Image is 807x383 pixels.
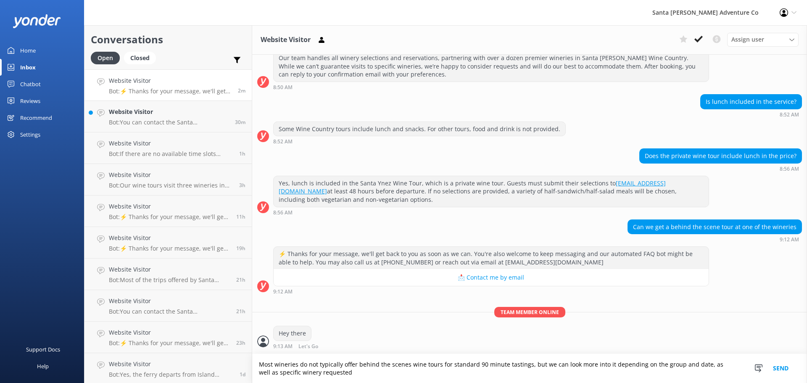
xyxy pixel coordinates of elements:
div: Is lunch included in the service? [701,95,802,109]
a: [EMAIL_ADDRESS][DOMAIN_NAME] [279,179,666,195]
h4: Website Visitor [109,202,230,211]
a: Open [91,53,124,62]
button: Send [765,354,796,383]
h4: Website Visitor [109,359,233,369]
strong: 8:56 AM [273,210,293,215]
p: Bot: Most of the trips offered by Santa [PERSON_NAME] Adventure Company are suitable for beginner... [109,276,230,284]
div: Inbox [20,59,36,76]
a: Website VisitorBot:You can contact the Santa [PERSON_NAME] Adventure Co. team at [PHONE_NUMBER], ... [84,101,252,132]
span: Let's Go [298,344,318,349]
span: Assign user [731,35,764,44]
h4: Website Visitor [109,170,233,180]
a: Website VisitorBot:⚡ Thanks for your message, we'll get back to you as soon as we can. You're als... [84,195,252,227]
h4: Website Visitor [109,139,233,148]
textarea: Most wineries do not typically offer behind the scenes wine tours for standard 90 minute tastings... [252,354,807,383]
p: Bot: ⚡ Thanks for your message, we'll get back to you as soon as we can. You're also welcome to k... [109,339,230,347]
div: Oct 13 2025 08:56am (UTC -07:00) America/Tijuana [639,166,802,172]
h4: Website Visitor [109,76,232,85]
div: Oct 13 2025 09:12am (UTC -07:00) America/Tijuana [628,236,802,242]
div: Hey there [274,326,311,341]
div: Oct 13 2025 09:12am (UTC -07:00) America/Tijuana [273,288,709,294]
strong: 9:12 AM [780,237,799,242]
span: Oct 12 2025 08:16am (UTC -07:00) America/Tijuana [240,371,245,378]
div: Our team handles all winery selections and reservations, partnering with over a dozen premier win... [274,51,709,82]
span: Oct 12 2025 09:53pm (UTC -07:00) America/Tijuana [236,213,245,220]
div: Closed [124,52,156,64]
strong: 8:52 AM [780,112,799,117]
a: Website VisitorBot:Most of the trips offered by Santa [PERSON_NAME] Adventure Company are suitabl... [84,259,252,290]
span: Oct 13 2025 08:43am (UTC -07:00) America/Tijuana [235,119,245,126]
h4: Website Visitor [109,107,229,116]
span: Oct 12 2025 11:57am (UTC -07:00) America/Tijuana [236,308,245,315]
div: Oct 13 2025 08:50am (UTC -07:00) America/Tijuana [273,84,709,90]
div: Can we get a behind the scene tour at one of the wineries [628,220,802,234]
p: Bot: You can contact the Santa [PERSON_NAME] Adventure Co. team at [PHONE_NUMBER], or by emailing... [109,119,229,126]
p: Bot: Yes, the ferry departs from Island Packers in the [GEOGRAPHIC_DATA]. The address is [STREET_... [109,371,233,378]
span: Oct 12 2025 09:42am (UTC -07:00) America/Tijuana [236,339,245,346]
p: Bot: ⚡ Thanks for your message, we'll get back to you as soon as we can. You're also welcome to k... [109,87,232,95]
img: yonder-white-logo.png [13,14,61,28]
span: Oct 12 2025 01:35pm (UTC -07:00) America/Tijuana [236,245,245,252]
div: Assign User [727,33,799,46]
a: Website VisitorBot:⚡ Thanks for your message, we'll get back to you as soon as we can. You're als... [84,322,252,353]
h4: Website Visitor [109,233,230,243]
p: Bot: ⚡ Thanks for your message, we'll get back to you as soon as we can. You're also welcome to k... [109,213,230,221]
div: Oct 13 2025 08:52am (UTC -07:00) America/Tijuana [273,138,566,144]
div: Open [91,52,120,64]
div: Some Wine Country tours include lunch and snacks. For other tours, food and drink is not provided. [274,122,565,136]
strong: 9:13 AM [273,344,293,349]
div: Settings [20,126,40,143]
h4: Website Visitor [109,328,230,337]
div: Does the private wine tour include lunch in the price? [640,149,802,163]
a: Website VisitorBot:⚡ Thanks for your message, we'll get back to you as soon as we can. You're als... [84,227,252,259]
h3: Website Visitor [261,34,311,45]
h4: Website Visitor [109,296,230,306]
span: Oct 13 2025 09:12am (UTC -07:00) America/Tijuana [238,87,245,94]
a: Website VisitorBot:⚡ Thanks for your message, we'll get back to you as soon as we can. You're als... [84,69,252,101]
div: Support Docs [26,341,60,358]
div: Oct 13 2025 08:56am (UTC -07:00) America/Tijuana [273,209,709,215]
a: Website VisitorBot:You can contact the Santa [PERSON_NAME] Adventure Co. team at [PHONE_NUMBER], ... [84,290,252,322]
div: Oct 13 2025 09:13am (UTC -07:00) America/Tijuana [273,343,345,349]
div: Help [37,358,49,375]
p: Bot: Our wine tours visit three wineries in [GEOGRAPHIC_DATA][PERSON_NAME], but we can't guarante... [109,182,233,189]
h4: Website Visitor [109,265,230,274]
div: Oct 13 2025 08:52am (UTC -07:00) America/Tijuana [700,111,802,117]
a: Website VisitorBot:Our wine tours visit three wineries in [GEOGRAPHIC_DATA][PERSON_NAME], but we ... [84,164,252,195]
a: Website VisitorBot:If there are no available time slots showing online for March/April, the trip ... [84,132,252,164]
span: Oct 12 2025 12:04pm (UTC -07:00) America/Tijuana [236,276,245,283]
div: ⚡ Thanks for your message, we'll get back to you as soon as we can. You're also welcome to keep m... [274,247,709,269]
div: Reviews [20,92,40,109]
p: Bot: ⚡ Thanks for your message, we'll get back to you as soon as we can. You're also welcome to k... [109,245,230,252]
div: Home [20,42,36,59]
p: Bot: If there are no available time slots showing online for March/April, the trip is likely full... [109,150,233,158]
div: Chatbot [20,76,41,92]
div: Recommend [20,109,52,126]
a: Closed [124,53,160,62]
span: Team member online [494,307,565,317]
strong: 9:12 AM [273,289,293,294]
p: Bot: You can contact the Santa [PERSON_NAME] Adventure Co. team at [PHONE_NUMBER], or by emailing... [109,308,230,315]
strong: 8:50 AM [273,85,293,90]
div: Yes, lunch is included in the Santa Ynez Wine Tour, which is a private wine tour. Guests must sub... [274,176,709,207]
button: 📩 Contact me by email [274,269,709,286]
strong: 8:56 AM [780,166,799,172]
span: Oct 13 2025 07:29am (UTC -07:00) America/Tijuana [239,150,245,157]
strong: 8:52 AM [273,139,293,144]
span: Oct 13 2025 06:06am (UTC -07:00) America/Tijuana [239,182,245,189]
h2: Conversations [91,32,245,48]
